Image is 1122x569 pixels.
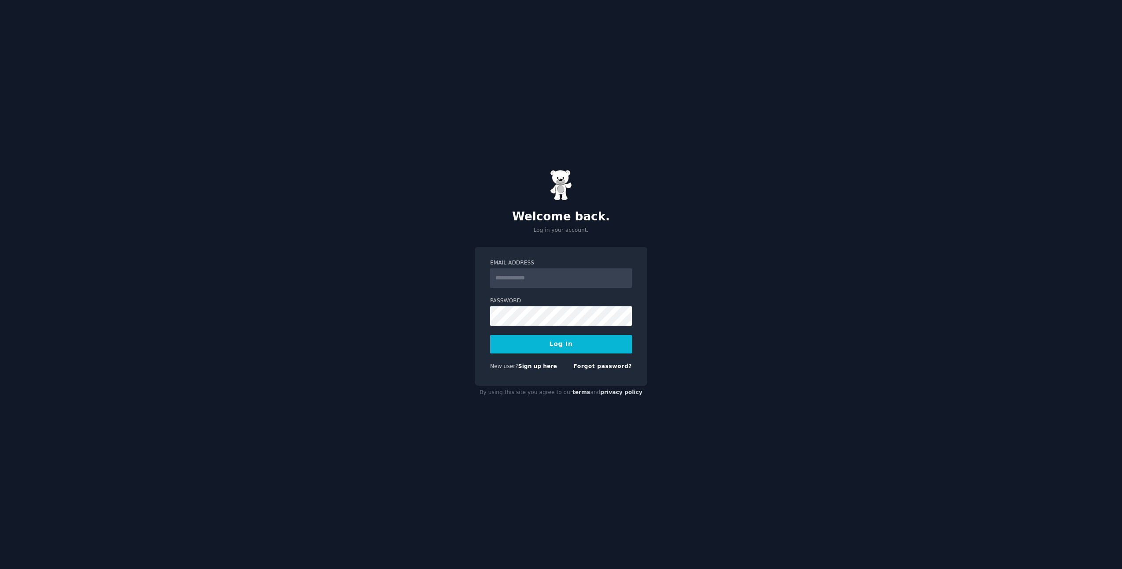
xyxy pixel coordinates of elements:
label: Email Address [490,259,632,267]
label: Password [490,297,632,305]
h2: Welcome back. [475,210,647,224]
a: Forgot password? [573,363,632,369]
span: New user? [490,363,518,369]
img: Gummy Bear [550,170,572,201]
div: By using this site you agree to our and [475,386,647,400]
button: Log In [490,335,632,353]
a: privacy policy [600,389,642,395]
a: terms [572,389,590,395]
a: Sign up here [518,363,557,369]
p: Log in your account. [475,227,647,234]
